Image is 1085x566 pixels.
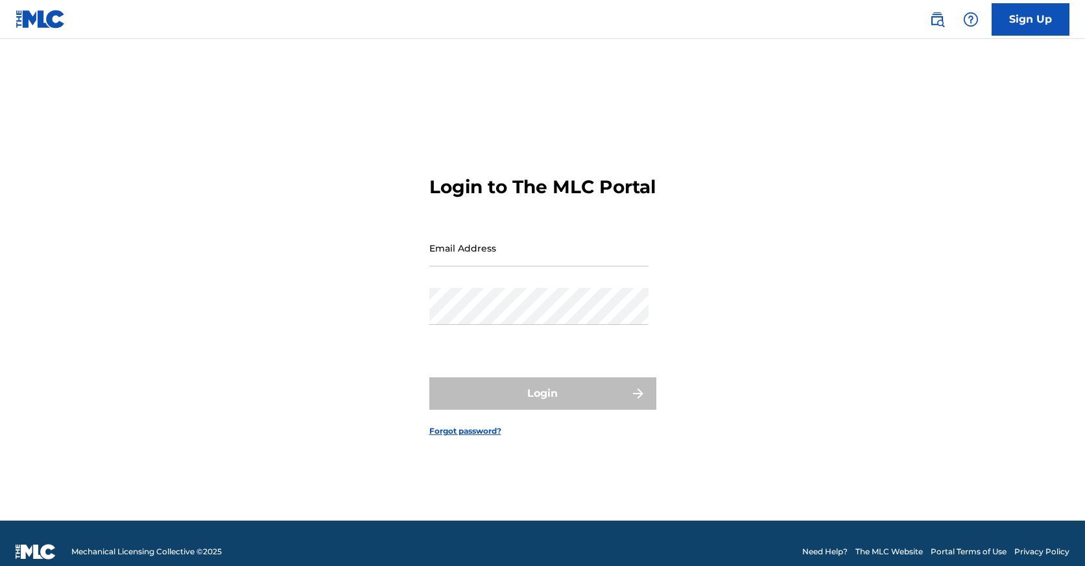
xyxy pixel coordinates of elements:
[1014,546,1069,558] a: Privacy Policy
[931,546,1007,558] a: Portal Terms of Use
[802,546,848,558] a: Need Help?
[429,176,656,198] h3: Login to The MLC Portal
[16,544,56,560] img: logo
[429,425,501,437] a: Forgot password?
[992,3,1069,36] a: Sign Up
[929,12,945,27] img: search
[963,12,979,27] img: help
[924,6,950,32] a: Public Search
[855,546,923,558] a: The MLC Website
[1020,504,1085,566] iframe: Chat Widget
[71,546,222,558] span: Mechanical Licensing Collective © 2025
[958,6,984,32] div: Help
[16,10,66,29] img: MLC Logo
